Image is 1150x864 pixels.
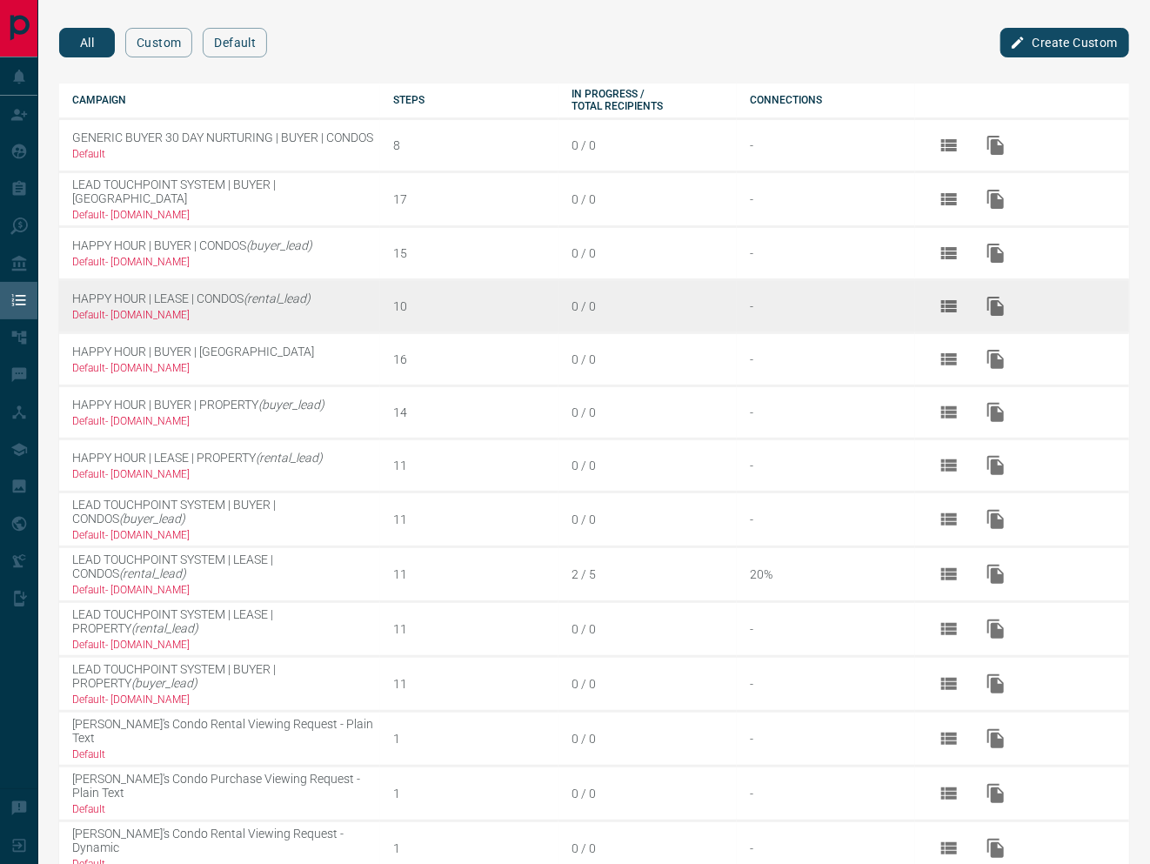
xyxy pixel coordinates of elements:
div: 14 [393,405,558,419]
button: All [59,28,115,57]
div: 11 [393,512,558,526]
td: - [737,226,915,279]
td: - [737,385,915,439]
div: 17 [393,192,558,206]
div: 16 [393,352,558,366]
button: View Details [928,663,970,705]
td: LEAD TOUCHPOINT SYSTEM | LEASE | PROPERTY [59,601,380,656]
button: View Details [928,124,970,166]
div: Default - [DOMAIN_NAME] [72,362,380,374]
td: GENERIC BUYER 30 DAY NURTURING | BUYER | CONDOS [59,118,380,171]
button: Duplicate [975,124,1017,166]
td: 0 / 0 [558,601,737,656]
div: Default [72,803,380,815]
td: 0 / 0 [558,226,737,279]
button: View Details [928,338,970,380]
button: Create Custom [1000,28,1129,57]
em: (rental_lead) [256,451,323,465]
td: LEAD TOUCHPOINT SYSTEM | BUYER | PROPERTY [59,656,380,711]
button: View Details [928,178,970,220]
button: View Details [928,499,970,540]
div: Default - [DOMAIN_NAME] [72,256,380,268]
td: - [737,711,915,766]
button: Duplicate [975,445,1017,486]
button: Duplicate [975,608,1017,650]
td: - [737,332,915,385]
th: Connections [737,84,915,118]
div: 11 [393,677,558,691]
div: Default - [DOMAIN_NAME] [72,693,380,706]
em: (rental_lead) [131,621,198,635]
div: Default - [DOMAIN_NAME] [72,415,380,427]
td: 2 / 5 [558,546,737,601]
td: 0 / 0 [558,385,737,439]
button: Duplicate [975,338,1017,380]
td: [PERSON_NAME]'s Condo Purchase Viewing Request - Plain Text [59,766,380,820]
button: Duplicate [975,663,1017,705]
div: 11 [393,459,558,472]
div: Default [72,748,380,760]
div: Default - [DOMAIN_NAME] [72,639,380,651]
button: Duplicate [975,773,1017,814]
th: Steps [380,84,558,118]
em: (buyer_lead) [119,512,185,526]
div: Default - [DOMAIN_NAME] [72,529,380,541]
td: - [737,118,915,171]
td: - [737,439,915,492]
th: actions [915,84,1129,118]
button: View Details [928,553,970,595]
div: 8 [393,138,558,152]
button: Default [203,28,267,57]
td: HAPPY HOUR | LEASE | CONDOS [59,279,380,332]
div: 15 [393,246,558,260]
td: 0 / 0 [558,118,737,171]
button: Duplicate [975,499,1017,540]
div: Default - [DOMAIN_NAME] [72,468,380,480]
td: 0 / 0 [558,492,737,546]
td: 0 / 0 [558,656,737,711]
div: 11 [393,622,558,636]
td: - [737,279,915,332]
em: (buyer_lead) [258,398,324,412]
td: 0 / 0 [558,279,737,332]
button: Duplicate [975,285,1017,327]
em: (rental_lead) [244,291,311,305]
td: 0 / 0 [558,711,737,766]
div: 11 [393,567,558,581]
button: View Details [928,445,970,486]
div: Default - [DOMAIN_NAME] [72,309,380,321]
button: View Details [928,392,970,433]
button: Duplicate [975,718,1017,760]
div: 1 [393,787,558,800]
em: (buyer_lead) [131,676,197,690]
td: 0 / 0 [558,766,737,820]
td: LEAD TOUCHPOINT SYSTEM | BUYER | [GEOGRAPHIC_DATA] [59,171,380,226]
td: LEAD TOUCHPOINT SYSTEM | BUYER | CONDOS [59,492,380,546]
td: - [737,492,915,546]
td: HAPPY HOUR | LEASE | PROPERTY [59,439,380,492]
th: Campaign [59,84,380,118]
button: Duplicate [975,178,1017,220]
div: Default - [DOMAIN_NAME] [72,209,380,221]
div: Default [72,148,380,160]
td: [PERSON_NAME]'s Condo Rental Viewing Request - Plain Text [59,711,380,766]
td: - [737,656,915,711]
td: - [737,601,915,656]
button: View Details [928,773,970,814]
button: Duplicate [975,232,1017,274]
td: 0 / 0 [558,332,737,385]
div: 1 [393,841,558,855]
td: 20% [737,546,915,601]
div: 1 [393,732,558,746]
button: View Details [928,718,970,760]
button: View Details [928,285,970,327]
button: Custom [125,28,192,57]
td: 0 / 0 [558,439,737,492]
em: (buyer_lead) [246,238,312,252]
button: Duplicate [975,392,1017,433]
td: - [737,171,915,226]
td: HAPPY HOUR | BUYER | [GEOGRAPHIC_DATA] [59,332,380,385]
td: - [737,766,915,820]
td: HAPPY HOUR | BUYER | CONDOS [59,226,380,279]
th: In Progress / Total Recipients [558,84,737,118]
